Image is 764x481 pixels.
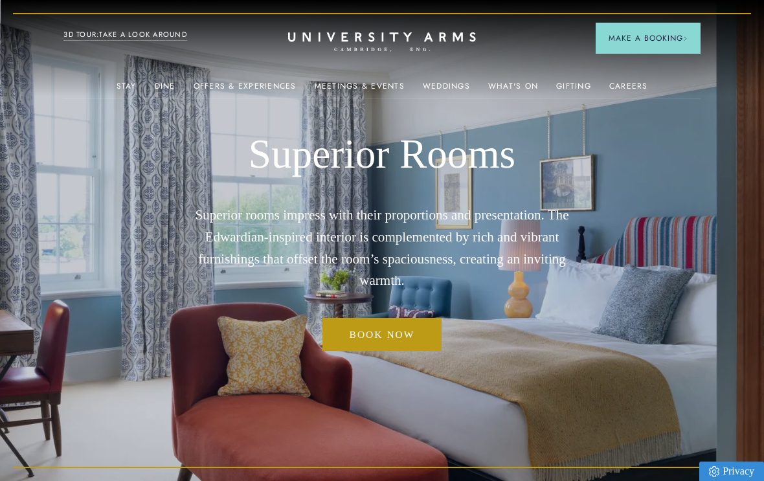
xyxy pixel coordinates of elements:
a: Gifting [556,82,591,98]
span: Make a Booking [609,32,688,44]
a: What's On [488,82,538,98]
img: Arrow icon [683,36,688,41]
p: Superior rooms impress with their proportions and presentation. The Edwardian-inspired interior i... [191,205,573,292]
a: 3D TOUR:TAKE A LOOK AROUND [63,29,187,41]
a: Dine [155,82,175,98]
a: Meetings & Events [315,82,405,98]
img: Privacy [709,466,719,477]
a: Book now [322,318,442,351]
h1: Superior Rooms [191,130,573,179]
a: Home [288,32,476,52]
a: Weddings [423,82,470,98]
button: Make a BookingArrow icon [596,23,701,54]
a: Careers [609,82,648,98]
a: Offers & Experiences [194,82,297,98]
a: Privacy [699,462,764,481]
a: Stay [117,82,137,98]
